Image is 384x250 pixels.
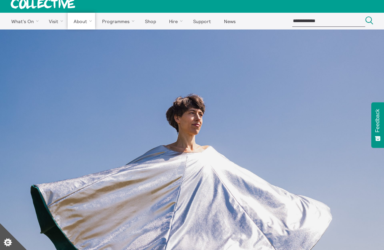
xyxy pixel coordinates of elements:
span: Feedback [375,109,381,132]
button: Feedback - Show survey [371,102,384,148]
a: Shop [139,13,162,29]
a: Programmes [96,13,138,29]
a: About [68,13,95,29]
a: Hire [163,13,186,29]
a: Support [187,13,217,29]
a: Visit [43,13,67,29]
a: What's On [5,13,42,29]
a: News [218,13,241,29]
